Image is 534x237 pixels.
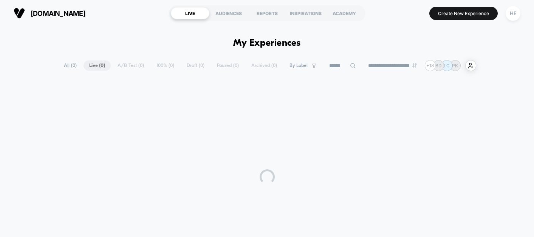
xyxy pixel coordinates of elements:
img: Visually logo [14,8,25,19]
button: HE [503,6,523,21]
div: INSPIRATIONS [286,7,325,19]
p: BD [435,63,442,68]
span: By Label [289,63,308,68]
button: [DOMAIN_NAME] [11,7,88,19]
div: AUDIENCES [209,7,248,19]
div: HE [506,6,520,21]
img: end [412,63,417,68]
div: LIVE [171,7,209,19]
p: LC [444,63,450,68]
p: PK [452,63,458,68]
span: [DOMAIN_NAME] [31,9,85,17]
span: All ( 0 ) [58,60,82,71]
h1: My Experiences [233,38,301,49]
div: ACADEMY [325,7,364,19]
button: Create New Experience [429,7,498,20]
div: + 18 [425,60,436,71]
div: REPORTS [248,7,286,19]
